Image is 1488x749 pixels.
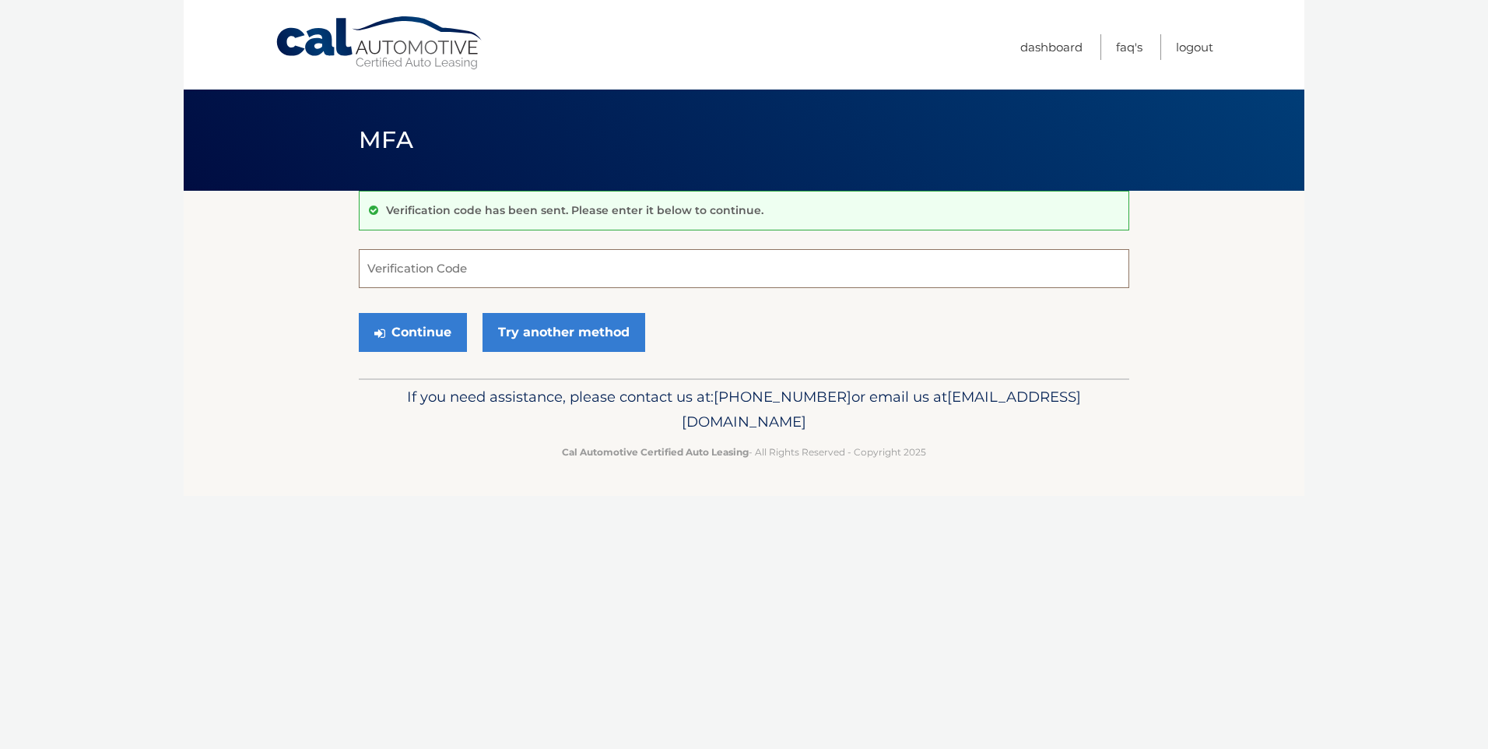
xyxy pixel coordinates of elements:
[359,313,467,352] button: Continue
[275,16,485,71] a: Cal Automotive
[714,388,851,406] span: [PHONE_NUMBER]
[369,385,1119,434] p: If you need assistance, please contact us at: or email us at
[483,313,645,352] a: Try another method
[1020,34,1083,60] a: Dashboard
[359,125,413,154] span: MFA
[369,444,1119,460] p: - All Rights Reserved - Copyright 2025
[359,249,1129,288] input: Verification Code
[386,203,763,217] p: Verification code has been sent. Please enter it below to continue.
[562,446,749,458] strong: Cal Automotive Certified Auto Leasing
[1176,34,1213,60] a: Logout
[682,388,1081,431] span: [EMAIL_ADDRESS][DOMAIN_NAME]
[1116,34,1142,60] a: FAQ's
